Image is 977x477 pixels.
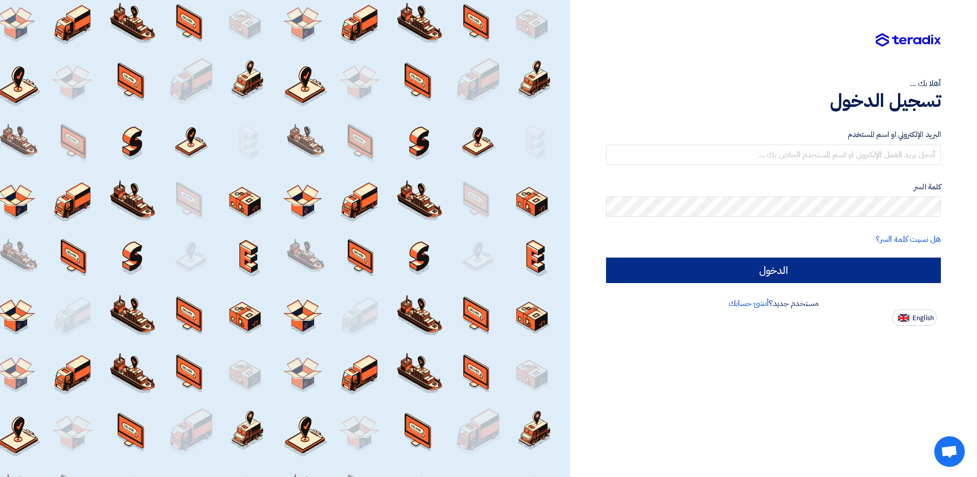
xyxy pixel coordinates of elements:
[606,145,941,165] input: أدخل بريد العمل الإلكتروني او اسم المستخدم الخاص بك ...
[606,181,941,193] label: كلمة السر
[606,258,941,283] input: الدخول
[606,77,941,90] div: أهلا بك ...
[934,436,965,467] div: Open chat
[729,297,769,310] a: أنشئ حسابك
[606,90,941,112] h1: تسجيل الدخول
[606,129,941,141] label: البريد الإلكتروني او اسم المستخدم
[876,233,941,245] a: هل نسيت كلمة السر؟
[606,297,941,310] div: مستخدم جديد؟
[876,33,941,47] img: Teradix logo
[892,310,937,326] button: English
[912,315,934,322] span: English
[898,314,909,322] img: en-US.png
